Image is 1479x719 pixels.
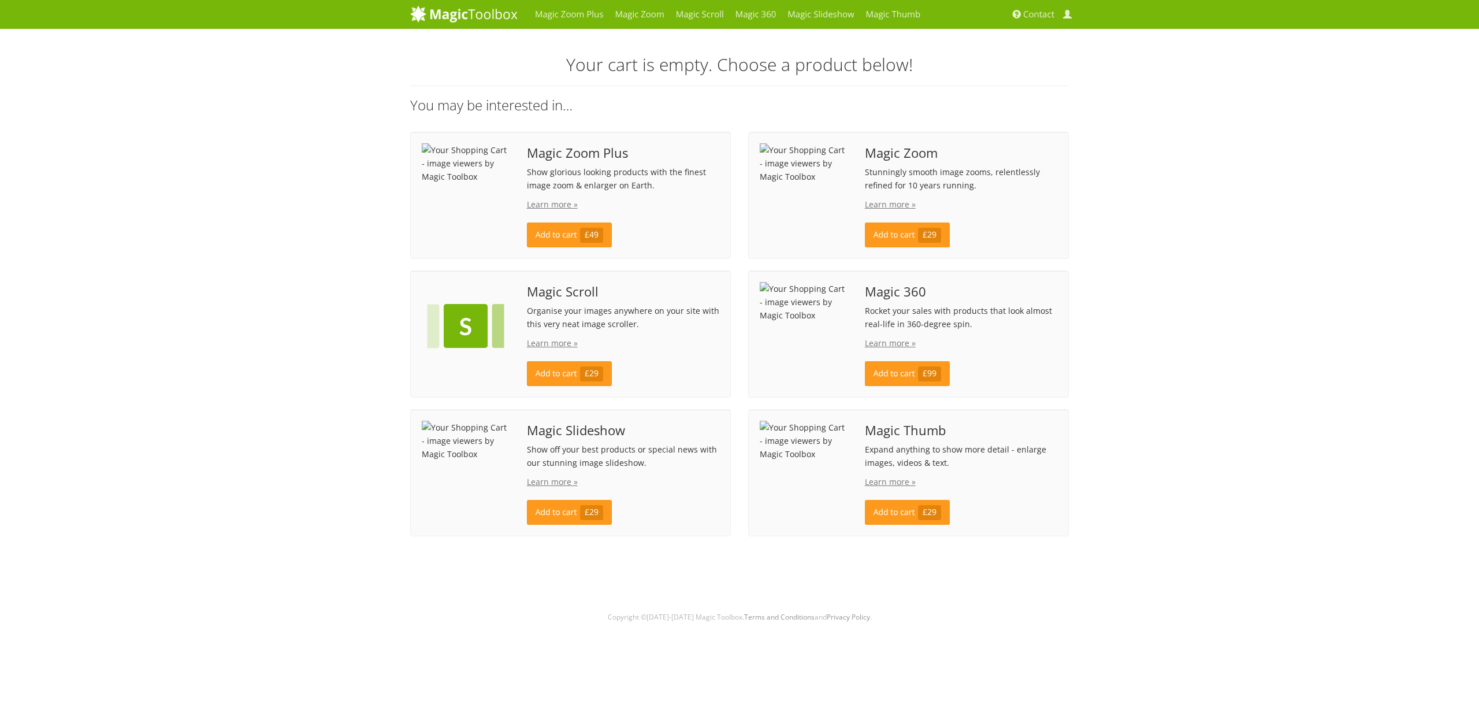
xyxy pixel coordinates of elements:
a: Learn more » [865,338,916,349]
a: Terms and Conditions [744,612,815,622]
a: Learn more » [527,476,578,487]
a: Learn more » [527,338,578,349]
span: Magic Slideshow [527,424,719,437]
a: Add to cart£29 [865,223,950,247]
span: Magic Scroll [527,285,719,298]
img: MagicToolbox.com - Image tools for your website [410,5,518,23]
span: £29 [580,505,604,520]
img: Your Shopping Cart - image viewers by Magic Toolbox [760,143,848,183]
span: Magic Zoom [865,146,1057,160]
img: Your Shopping Cart - image viewers by Magic Toolbox [422,282,510,370]
a: Learn more » [865,199,916,210]
span: Contact [1023,9,1054,20]
img: Your Shopping Cart - image viewers by Magic Toolbox [422,143,510,183]
h3: You may be interested in… [410,98,1069,113]
span: £49 [580,228,604,243]
span: £29 [918,228,942,243]
p: Show off your best products or special news with our stunning image slideshow. [527,443,719,469]
a: Privacy Policy [827,612,870,622]
span: £29 [580,366,604,381]
span: Magic 360 [865,285,1057,298]
span: £29 [918,505,942,520]
img: Your Shopping Cart - image viewers by Magic Toolbox [422,421,510,461]
span: Magic Zoom Plus [527,146,719,160]
p: Expand anything to show more detail - enlarge images, videos & text. [865,443,1057,469]
p: Stunningly smooth image zooms, relentlessly refined for 10 years running. [865,165,1057,192]
a: Add to cart£29 [527,500,612,525]
a: Add to cart£99 [865,361,950,386]
h2: Your cart is empty. Choose a product below! [410,55,1069,74]
a: Add to cart£29 [865,500,950,525]
a: Learn more » [865,476,916,487]
a: Add to cart£29 [527,361,612,386]
p: Organise your images anywhere on your site with this very neat image scroller. [527,304,719,331]
a: Add to cart£49 [527,223,612,247]
img: Your Shopping Cart - image viewers by Magic Toolbox [760,421,848,461]
p: Rocket your sales with products that look almost real-life in 360-degree spin. [865,304,1057,331]
a: Learn more » [527,199,578,210]
p: Show glorious looking products with the finest image zoom & enlarger on Earth. [527,165,719,192]
span: Magic Thumb [865,424,1057,437]
img: Your Shopping Cart - image viewers by Magic Toolbox [760,282,848,322]
span: £99 [918,366,942,381]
